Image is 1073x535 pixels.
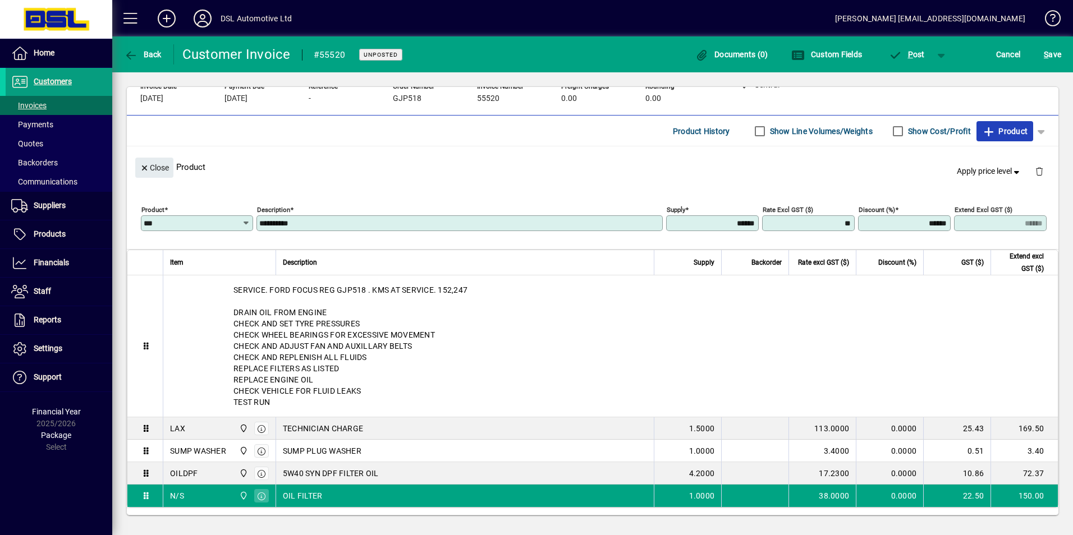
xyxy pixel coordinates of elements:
span: Extend excl GST ($) [998,250,1044,275]
mat-label: Extend excl GST ($) [955,206,1012,214]
mat-label: Discount (%) [859,206,895,214]
div: #55520 [314,46,346,64]
span: Communications [11,177,77,186]
div: DSL Automotive Ltd [221,10,292,27]
span: Products [34,229,66,238]
td: 72.37 [991,462,1058,485]
span: - [309,94,311,103]
div: [PERSON_NAME] [EMAIL_ADDRESS][DOMAIN_NAME] [835,10,1025,27]
span: SUMP PLUG WASHER [283,445,361,456]
a: Support [6,363,112,391]
td: 0.0000 [856,462,923,485]
a: Suppliers [6,192,112,220]
span: Home [34,48,54,57]
button: Product History [668,121,735,141]
span: Customers [34,77,72,86]
mat-label: Description [257,206,290,214]
span: 4.2000 [689,468,715,479]
span: Settings [34,344,62,353]
a: Products [6,220,112,248]
span: Central [236,467,249,479]
span: Unposted [364,51,398,58]
span: S [1044,50,1048,59]
label: Show Line Volumes/Weights [768,126,873,137]
span: 0.00 [645,94,661,103]
span: 1.0000 [689,445,715,456]
span: Custom Fields [791,50,862,59]
span: [DATE] [224,94,247,103]
td: 10.86 [923,462,991,485]
span: Staff [34,287,51,296]
span: Backorders [11,158,58,167]
span: Documents (0) [695,50,768,59]
span: ave [1044,45,1061,63]
label: Show Cost/Profit [906,126,971,137]
td: 0.0000 [856,440,923,462]
button: Product [976,121,1033,141]
span: Description [283,256,317,269]
span: Financials [34,258,69,267]
span: 55520 [477,94,499,103]
button: Cancel [993,44,1024,64]
div: N/S [170,490,184,501]
span: [DATE] [140,94,163,103]
span: Back [124,50,162,59]
span: Payments [11,120,53,129]
td: 150.00 [991,485,1058,507]
div: 17.2300 [796,468,849,479]
span: 1.0000 [689,490,715,501]
span: Financial Year [32,407,81,416]
span: 5W40 SYN DPF FILTER OIL [283,468,379,479]
a: Knowledge Base [1037,2,1059,39]
app-page-header-button: Back [112,44,174,64]
td: 0.0000 [856,485,923,507]
span: GST ($) [961,256,984,269]
div: Product [127,146,1058,187]
mat-label: Supply [667,206,685,214]
span: 0.00 [561,94,577,103]
div: 3.4000 [796,445,849,456]
td: 3.40 [991,440,1058,462]
a: Communications [6,172,112,191]
button: Delete [1026,158,1053,185]
span: TECHNICIAN CHARGE [283,423,363,434]
button: Apply price level [952,162,1026,182]
span: Central [236,445,249,457]
div: OILDPF [170,468,198,479]
span: ost [888,50,925,59]
span: OIL FILTER [283,490,323,501]
mat-label: Rate excl GST ($) [763,206,813,214]
div: Customer Invoice [182,45,291,63]
span: Suppliers [34,201,66,210]
span: Discount (%) [878,256,916,269]
td: 169.50 [991,417,1058,440]
button: Close [135,158,173,178]
a: Payments [6,115,112,134]
button: Custom Fields [788,44,865,64]
a: Backorders [6,153,112,172]
button: Documents (0) [693,44,771,64]
td: 0.51 [923,440,991,462]
div: LAX [170,423,185,434]
span: Central [236,422,249,435]
app-page-header-button: Close [132,162,176,172]
span: 1.5000 [689,423,715,434]
span: Rate excl GST ($) [798,256,849,269]
span: Item [170,256,184,269]
span: GJP518 [393,94,421,103]
span: Central [236,490,249,502]
div: 38.0000 [796,490,849,501]
span: Quotes [11,139,43,148]
button: Back [121,44,164,64]
span: Package [41,431,71,440]
a: Home [6,39,112,67]
span: Apply price level [957,165,1022,177]
button: Save [1041,44,1064,64]
div: 113.0000 [796,423,849,434]
app-page-header-button: Delete [1026,166,1053,176]
span: Supply [694,256,714,269]
span: Backorder [751,256,782,269]
span: Reports [34,315,61,324]
td: 25.43 [923,417,991,440]
div: SUMP WASHER [170,445,226,456]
